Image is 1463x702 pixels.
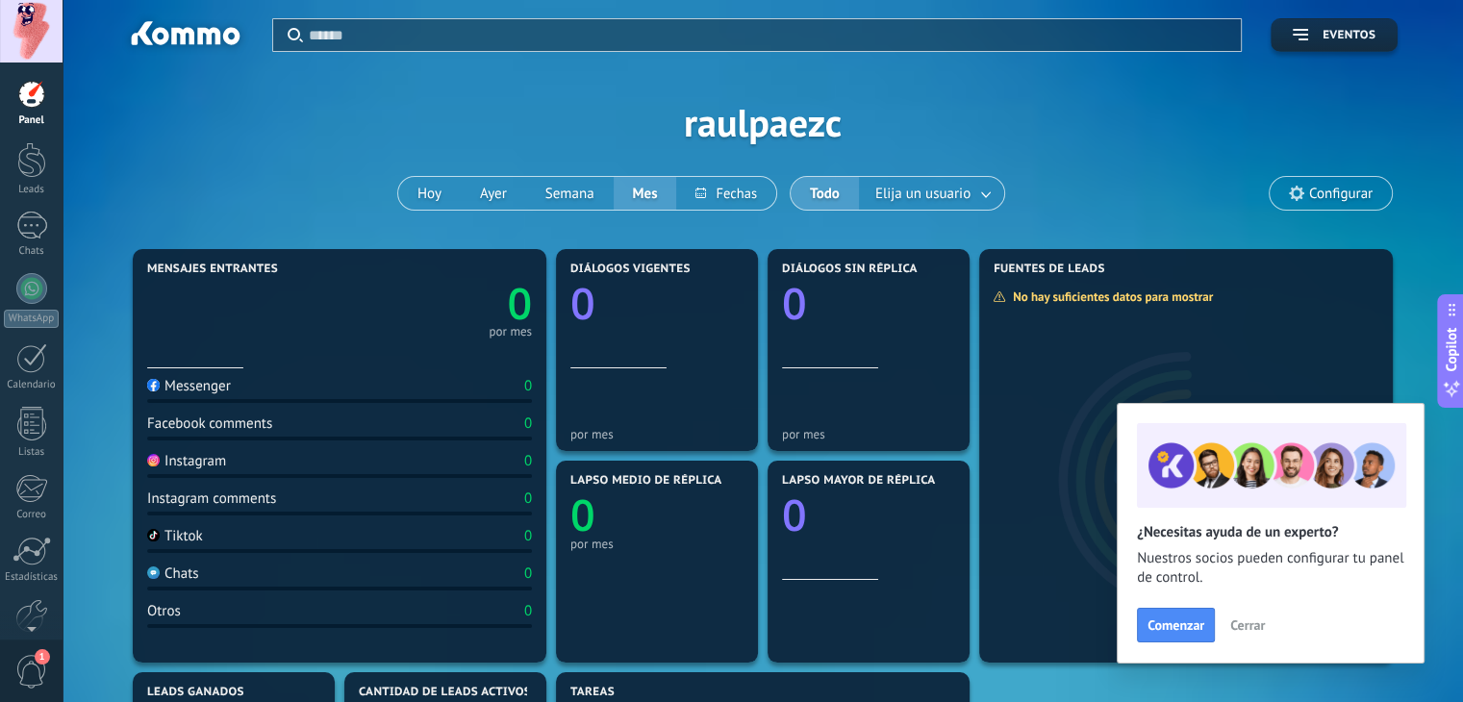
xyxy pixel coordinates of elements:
[524,527,532,545] div: 0
[524,414,532,433] div: 0
[859,177,1004,210] button: Elija un usuario
[614,177,677,210] button: Mes
[4,571,60,584] div: Estadísticas
[782,427,955,441] div: por mes
[526,177,614,210] button: Semana
[147,452,226,470] div: Instagram
[4,184,60,196] div: Leads
[147,377,231,395] div: Messenger
[147,602,181,620] div: Otros
[1230,618,1265,632] span: Cerrar
[147,686,244,699] span: Leads ganados
[489,327,532,337] div: por mes
[524,489,532,508] div: 0
[782,474,935,488] span: Lapso mayor de réplica
[570,537,744,551] div: por mes
[147,379,160,391] img: Messenger
[570,686,615,699] span: Tareas
[782,486,807,544] text: 0
[1309,186,1373,202] span: Configurar
[4,446,60,459] div: Listas
[570,474,722,488] span: Lapso medio de réplica
[4,114,60,127] div: Panel
[35,649,50,664] span: 1
[147,529,160,541] img: Tiktok
[1222,611,1274,639] button: Cerrar
[524,377,532,395] div: 0
[1271,18,1398,52] button: Eventos
[147,566,160,579] img: Chats
[1137,608,1215,642] button: Comenzar
[676,177,775,210] button: Fechas
[1137,523,1404,541] h2: ¿Necesitas ayuda de un experto?
[147,527,203,545] div: Tiktok
[4,310,59,328] div: WhatsApp
[570,263,691,276] span: Diálogos vigentes
[147,263,278,276] span: Mensajes entrantes
[1323,29,1375,42] span: Eventos
[359,686,531,699] span: Cantidad de leads activos
[461,177,526,210] button: Ayer
[1442,328,1461,372] span: Copilot
[524,564,532,583] div: 0
[570,486,595,544] text: 0
[147,454,160,466] img: Instagram
[1148,618,1204,632] span: Comenzar
[4,245,60,258] div: Chats
[791,177,859,210] button: Todo
[570,274,595,333] text: 0
[147,489,276,508] div: Instagram comments
[4,379,60,391] div: Calendario
[871,181,974,207] span: Elija un usuario
[507,274,532,333] text: 0
[994,263,1105,276] span: Fuentes de leads
[993,288,1226,305] div: No hay suficientes datos para mostrar
[524,452,532,470] div: 0
[340,274,532,333] a: 0
[147,564,199,583] div: Chats
[524,602,532,620] div: 0
[782,263,918,276] span: Diálogos sin réplica
[147,414,272,433] div: Facebook comments
[570,427,744,441] div: por mes
[4,509,60,521] div: Correo
[782,274,807,333] text: 0
[1137,549,1404,588] span: Nuestros socios pueden configurar tu panel de control.
[398,177,461,210] button: Hoy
